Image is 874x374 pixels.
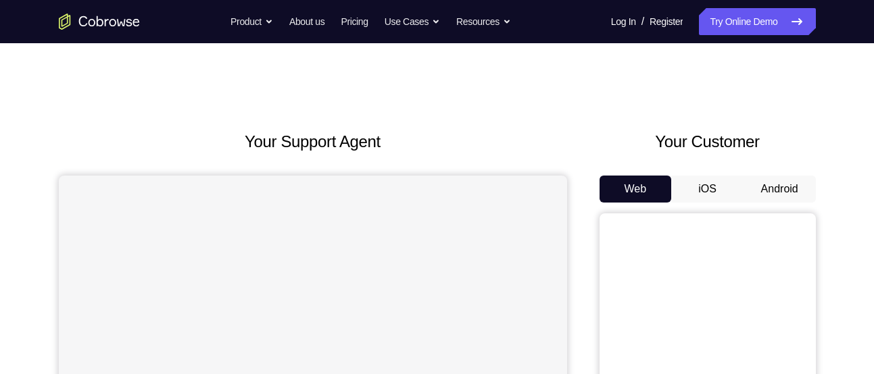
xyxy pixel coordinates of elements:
button: Product [230,8,273,35]
a: Go to the home page [59,14,140,30]
a: Pricing [341,8,368,35]
a: Register [650,8,683,35]
a: About us [289,8,324,35]
h2: Your Support Agent [59,130,567,154]
h2: Your Customer [600,130,816,154]
a: Try Online Demo [699,8,815,35]
a: Log In [611,8,636,35]
button: Web [600,176,672,203]
button: Resources [456,8,511,35]
span: / [641,14,644,30]
button: Use Cases [385,8,440,35]
button: iOS [671,176,744,203]
button: Android [744,176,816,203]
